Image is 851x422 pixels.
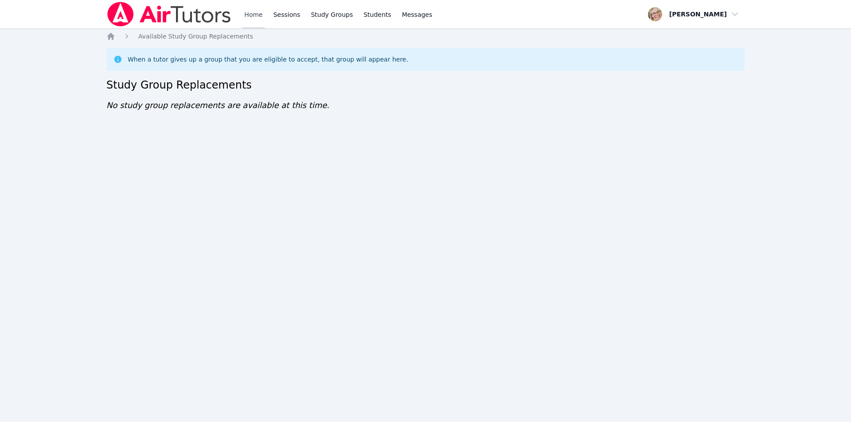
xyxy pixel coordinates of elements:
[106,2,232,27] img: Air Tutors
[402,10,433,19] span: Messages
[106,32,745,41] nav: Breadcrumb
[106,78,745,92] h2: Study Group Replacements
[138,32,253,41] a: Available Study Group Replacements
[106,101,329,110] span: No study group replacements are available at this time.
[138,33,253,40] span: Available Study Group Replacements
[128,55,408,64] div: When a tutor gives up a group that you are eligible to accept, that group will appear here.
